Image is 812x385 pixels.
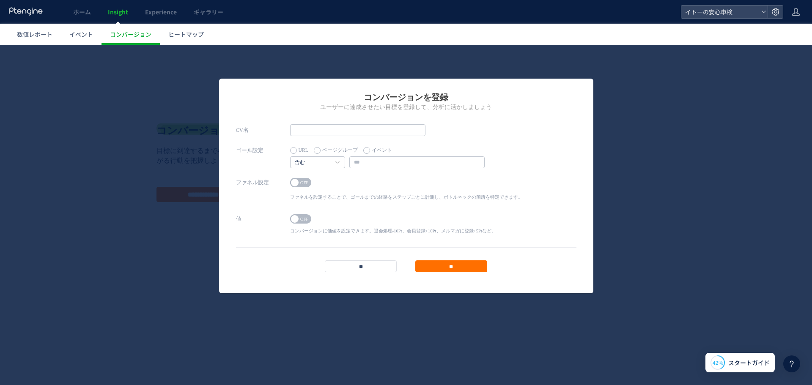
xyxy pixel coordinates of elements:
[73,8,91,16] span: ホーム
[168,30,204,38] span: ヒートマップ
[236,168,290,180] label: 値
[363,100,392,112] label: イベント
[314,100,358,112] label: ページグループ
[194,8,223,16] span: ギャラリー
[298,133,311,142] span: OFF
[236,79,290,91] label: CV名
[69,30,93,38] span: イベント
[17,30,52,38] span: 数値レポート
[290,183,496,189] p: コンバージョンに価値を設定できます。退会処理-10Pt、会員登録+10Pt、メルマガに登録+5Ptなど。
[236,46,576,58] h1: コンバージョンを登録
[683,5,758,18] span: イトーの安心車検
[108,8,128,16] span: Insight
[236,58,576,67] h2: ユーザーに達成させたい目標を登録して、分析に活かしましょう
[728,358,770,367] span: スタートガイド
[295,114,331,122] a: 含む
[713,359,723,366] span: 42%
[110,30,151,38] span: コンバージョン
[145,8,177,16] span: Experience
[290,100,308,112] label: URL
[236,132,290,144] label: ファネル設定
[236,100,290,112] label: ゴール設定
[298,169,311,179] span: OFF
[290,149,523,156] p: ファネルを設定することで、ゴールまでの経路をステップごとに計測し、ボトルネックの箇所を特定できます。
